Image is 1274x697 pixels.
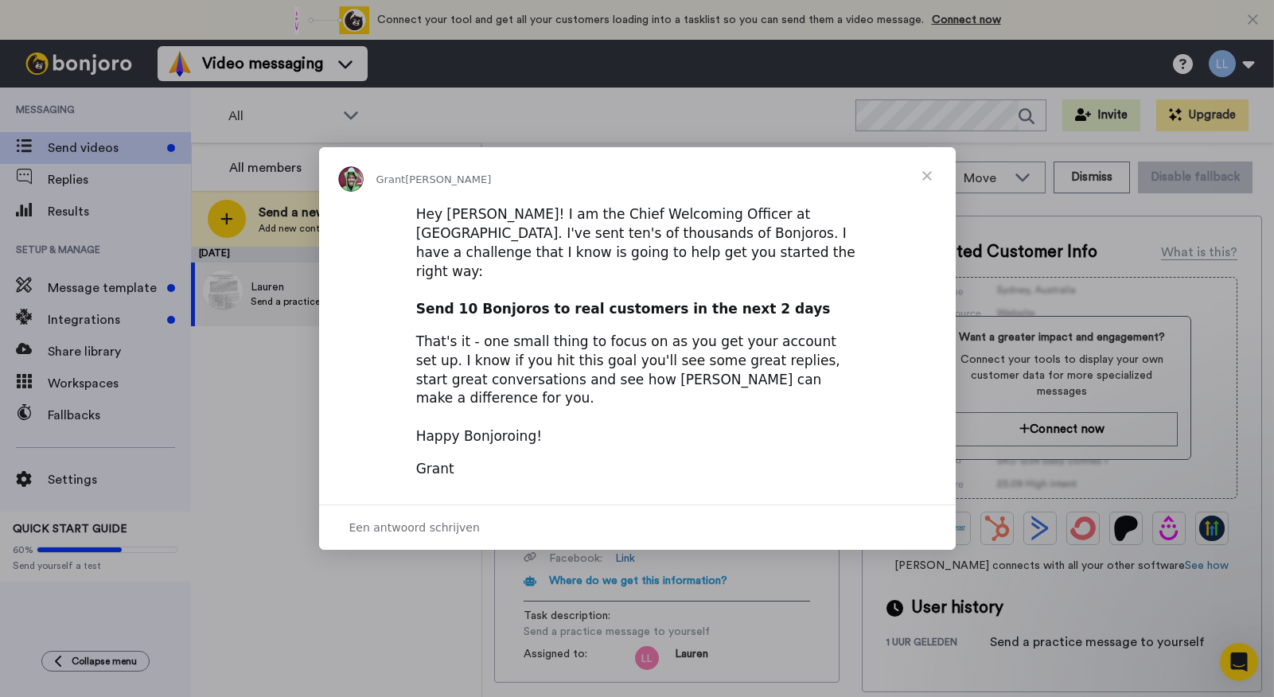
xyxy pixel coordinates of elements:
[898,147,956,204] span: Sluiten
[376,173,406,185] span: Grant
[338,166,364,192] img: Profile image for Grant
[405,173,491,185] span: [PERSON_NAME]
[319,504,956,550] div: Gesprek openen en beantwoorden
[416,301,831,317] b: Send 10 Bonjoros to real customers in the next 2 days
[416,205,859,319] div: Hey [PERSON_NAME]! I am the Chief Welcoming Officer at [GEOGRAPHIC_DATA]. I've sent ten's of thou...
[349,517,480,538] span: Een antwoord schrijven
[416,333,859,446] div: That's it - one small thing to focus on as you get your account set up. I know if you hit this go...
[416,460,859,479] div: Grant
